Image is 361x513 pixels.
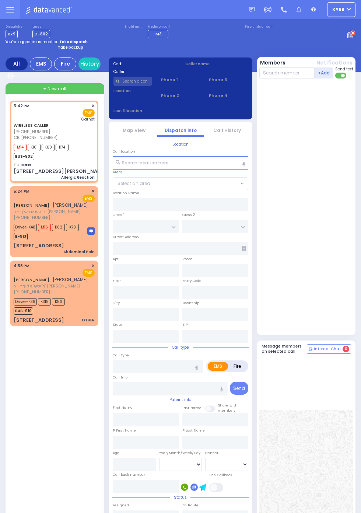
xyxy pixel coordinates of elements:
a: Dispatch info [165,127,197,133]
label: Last Name [182,405,201,411]
label: Dispatcher [6,25,24,29]
span: ky68 [332,6,344,13]
label: Age [113,450,119,456]
label: Fire units on call [245,25,273,29]
span: [PERSON_NAME] [53,202,88,208]
div: EMS [30,57,52,70]
label: Turn off text [335,72,347,79]
span: K82 [52,224,65,231]
label: En Route [182,503,199,508]
span: BUS-910 [14,307,33,315]
span: K74 [56,144,69,151]
span: ✕ [91,188,95,195]
span: Phone 2 [161,93,200,99]
label: Apt [113,256,119,262]
label: Township [182,300,199,306]
span: Driver-K38 [14,298,37,306]
span: 0 [343,346,349,352]
div: All [6,57,28,70]
span: ✕ [91,263,95,269]
span: K50 [52,298,65,306]
img: message-box.svg [87,227,95,235]
img: comment-alt.png [309,348,312,351]
label: Cross 2 [182,212,195,217]
div: Year/Month/Week/Day [159,450,202,456]
span: [PHONE_NUMBER] [14,289,50,295]
span: ✕ [91,103,95,109]
span: Phone 4 [209,93,248,99]
div: Abdominal Pain [63,249,95,255]
label: Room [182,256,193,262]
button: +Add [315,67,333,78]
span: K78 [66,224,79,231]
strong: Take backup [58,45,83,50]
label: Use Callback [209,472,232,478]
label: Caller name [185,61,248,67]
label: EMS [208,362,228,371]
span: Patient info [166,397,195,402]
span: Internal Chat [314,346,341,352]
label: Location [113,88,152,94]
label: ZIP [182,322,188,327]
span: EMS [83,195,95,202]
input: Search location here [113,156,248,170]
input: Search a contact [113,77,152,86]
span: B-913 [14,233,28,240]
div: [STREET_ADDRESS][PERSON_NAME] [14,168,107,175]
span: [PHONE_NUMBER] [14,214,50,220]
label: Street Address [113,234,139,240]
a: Call History [213,127,241,133]
button: Notifications [316,59,353,67]
span: [PERSON_NAME] [53,276,88,283]
span: Phone 1 [161,77,200,83]
span: ר' הערש וואלף - ר' [PERSON_NAME] [14,209,88,215]
label: Call Location [113,149,135,154]
span: K101 [28,144,41,151]
span: M3 [155,31,162,37]
button: Send [230,382,248,395]
a: WIRELESS CALLER [14,122,49,128]
label: Caller: [113,69,176,74]
h5: Message members on selected call [262,344,307,353]
span: Garnet [81,116,95,122]
span: EMS [83,109,95,117]
span: K68 [42,144,55,151]
span: CB: [PHONE_NUMBER] [14,135,57,140]
span: 5:24 PM [14,189,29,194]
img: message.svg [249,7,255,13]
button: Members [260,59,285,67]
span: 4:58 PM [14,263,29,269]
span: Status [170,495,190,500]
span: KY9 [6,30,18,38]
label: Cross 1 [113,212,125,217]
img: Logo [25,5,74,14]
span: ר' ישעי' אליעזר - ר' [PERSON_NAME] [14,283,88,289]
label: Location Name [113,191,139,196]
span: Other building occupants [242,246,246,251]
span: You're logged in as monitor. [6,39,58,45]
span: Phone 3 [209,77,248,83]
div: [STREET_ADDRESS] [14,317,64,324]
span: [PHONE_NUMBER] [14,129,50,135]
span: Call type [168,345,193,350]
div: Allergic Reaction [61,175,95,180]
label: P First Name [113,428,136,433]
label: Entry Code [182,278,201,283]
a: History [78,57,101,70]
div: OTHER [82,317,95,323]
label: State [113,322,122,327]
label: First Name [113,405,133,410]
a: Map View [123,127,146,133]
label: Cad: [113,61,176,67]
label: City [113,300,120,306]
label: Gender [205,450,218,456]
span: K318 [38,298,51,306]
span: M14 [14,144,27,151]
button: Internal Chat 0 [307,344,351,354]
label: Call Info [113,375,127,380]
div: Fire [54,57,76,70]
label: Medic on call [148,25,171,29]
span: M16 [38,224,51,231]
a: [PERSON_NAME] [14,202,49,208]
span: Location [169,142,192,147]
